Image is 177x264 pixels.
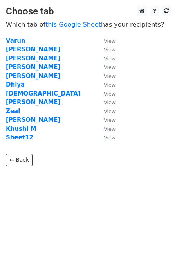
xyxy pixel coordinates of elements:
a: Dhiya [6,81,25,88]
a: View [96,116,116,123]
a: [PERSON_NAME] [6,63,60,71]
a: [PERSON_NAME] [6,99,60,106]
a: View [96,99,116,106]
a: Zeal [6,108,20,115]
a: View [96,63,116,71]
a: View [96,37,116,44]
small: View [104,91,116,97]
small: View [104,117,116,123]
small: View [104,64,116,70]
a: View [96,134,116,141]
small: View [104,38,116,44]
small: View [104,108,116,114]
small: View [104,82,116,88]
h3: Choose tab [6,6,171,17]
small: View [104,99,116,105]
a: View [96,46,116,53]
a: View [96,55,116,62]
a: [PERSON_NAME] [6,55,60,62]
a: Khushi M [6,125,36,132]
small: View [104,126,116,132]
a: View [96,125,116,132]
a: [PERSON_NAME] [6,72,60,80]
a: [PERSON_NAME] [6,46,60,53]
p: Which tab of has your recipients? [6,20,171,29]
a: [PERSON_NAME] [6,116,60,123]
a: View [96,72,116,80]
small: View [104,73,116,79]
a: View [96,108,116,115]
a: [DEMOGRAPHIC_DATA] [6,90,81,97]
a: ← Back [6,154,33,166]
small: View [104,135,116,141]
a: this Google Sheet [45,21,101,28]
a: View [96,81,116,88]
a: View [96,90,116,97]
small: View [104,47,116,52]
a: Varun [6,37,25,44]
small: View [104,56,116,61]
a: Sheet12 [6,134,33,141]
